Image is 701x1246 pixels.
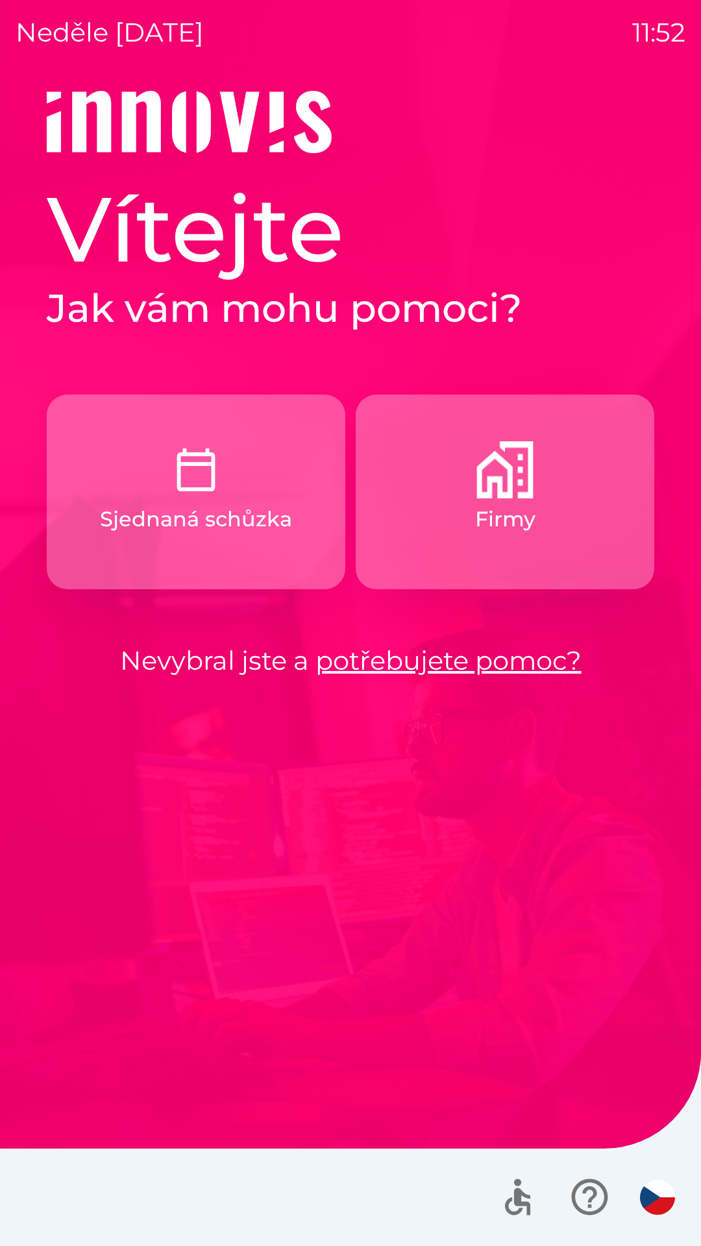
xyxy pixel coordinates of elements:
img: 9a63d080-8abe-4a1b-b674-f4d7141fb94c.png [476,441,534,498]
img: cs flag [640,1180,675,1215]
h1: Vítejte [47,174,654,284]
h2: Jak vám mohu pomoci? [47,284,654,332]
p: Nevybral jste a [47,641,654,680]
button: Sjednaná schůzka [47,395,345,589]
button: Firmy [356,395,654,589]
p: 11:52 [632,13,685,52]
img: c9327dbc-1a48-4f3f-9883-117394bbe9e6.png [167,441,225,498]
p: Firmy [475,504,535,535]
a: potřebujete pomoc? [315,644,582,676]
p: Sjednaná schůzka [100,504,292,535]
img: Logo [47,91,654,153]
p: neděle [DATE] [16,13,204,52]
